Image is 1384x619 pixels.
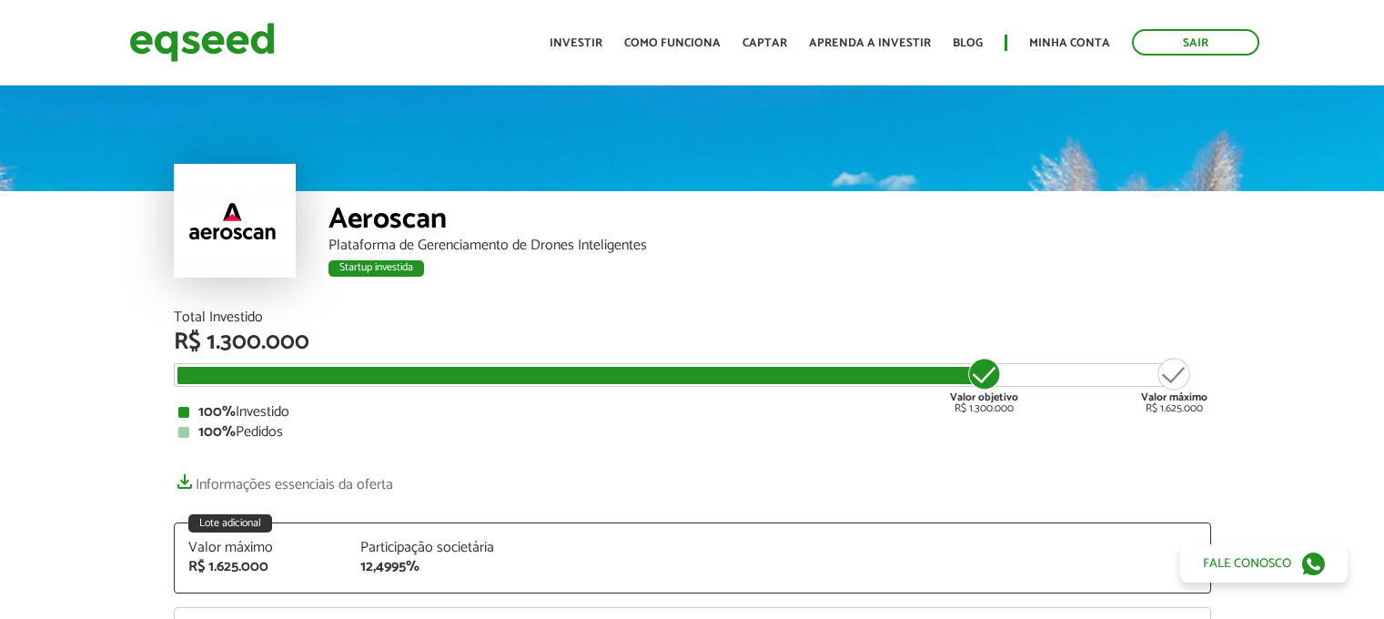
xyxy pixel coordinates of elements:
[178,405,1207,420] div: Investido
[328,260,424,277] div: Startup investida
[198,420,236,444] strong: 100%
[188,560,334,574] div: R$ 1.625.000
[198,400,236,424] strong: 100%
[328,205,1211,238] div: Aeroscan
[809,37,931,49] a: Aprenda a investir
[950,356,1018,414] div: R$ 1.300.000
[188,514,272,533] div: Lote adicional
[953,37,983,49] a: Blog
[950,389,1018,406] strong: Valor objetivo
[743,37,787,49] a: Captar
[174,467,393,492] a: Informações essenciais da oferta
[1029,37,1110,49] a: Minha conta
[624,37,721,49] a: Como funciona
[1180,544,1348,583] a: Fale conosco
[1141,389,1207,406] strong: Valor máximo
[550,37,602,49] a: Investir
[174,330,1211,354] div: R$ 1.300.000
[1132,29,1259,56] a: Sair
[328,238,1211,253] div: Plataforma de Gerenciamento de Drones Inteligentes
[360,541,506,555] div: Participação societária
[188,541,334,555] div: Valor máximo
[360,560,506,574] div: 12,4995%
[1141,356,1207,414] div: R$ 1.625.000
[129,18,275,66] img: EqSeed
[178,425,1207,440] div: Pedidos
[174,310,1211,325] div: Total Investido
